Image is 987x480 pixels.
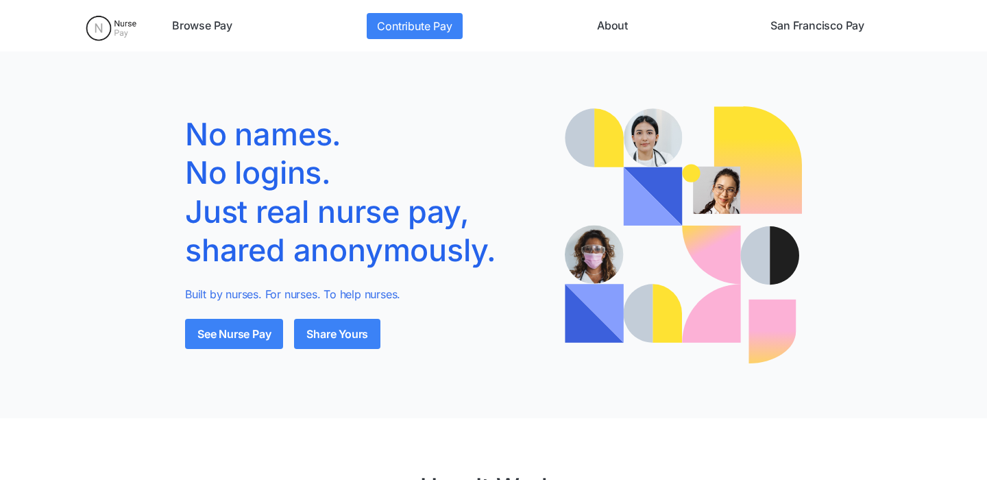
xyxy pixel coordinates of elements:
[565,106,802,363] img: Illustration of a nurse with speech bubbles showing real pay quotes
[592,13,633,39] a: About
[367,13,462,39] a: Contribute Pay
[765,13,870,39] a: San Francisco Pay
[185,286,544,302] p: Built by nurses. For nurses. To help nurses.
[185,115,544,269] h1: No names. No logins. Just real nurse pay, shared anonymously.
[185,319,283,349] a: See Nurse Pay
[294,319,380,349] a: Share Yours
[167,13,238,39] a: Browse Pay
